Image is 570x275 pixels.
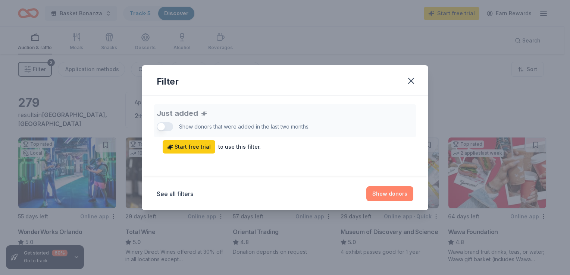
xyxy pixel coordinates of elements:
div: to use this filter. [218,142,261,151]
button: See all filters [157,189,193,198]
button: Show donors [366,186,413,201]
span: Start free trial [167,142,211,151]
div: Filter [157,76,179,88]
a: Start free trial [163,140,215,154]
